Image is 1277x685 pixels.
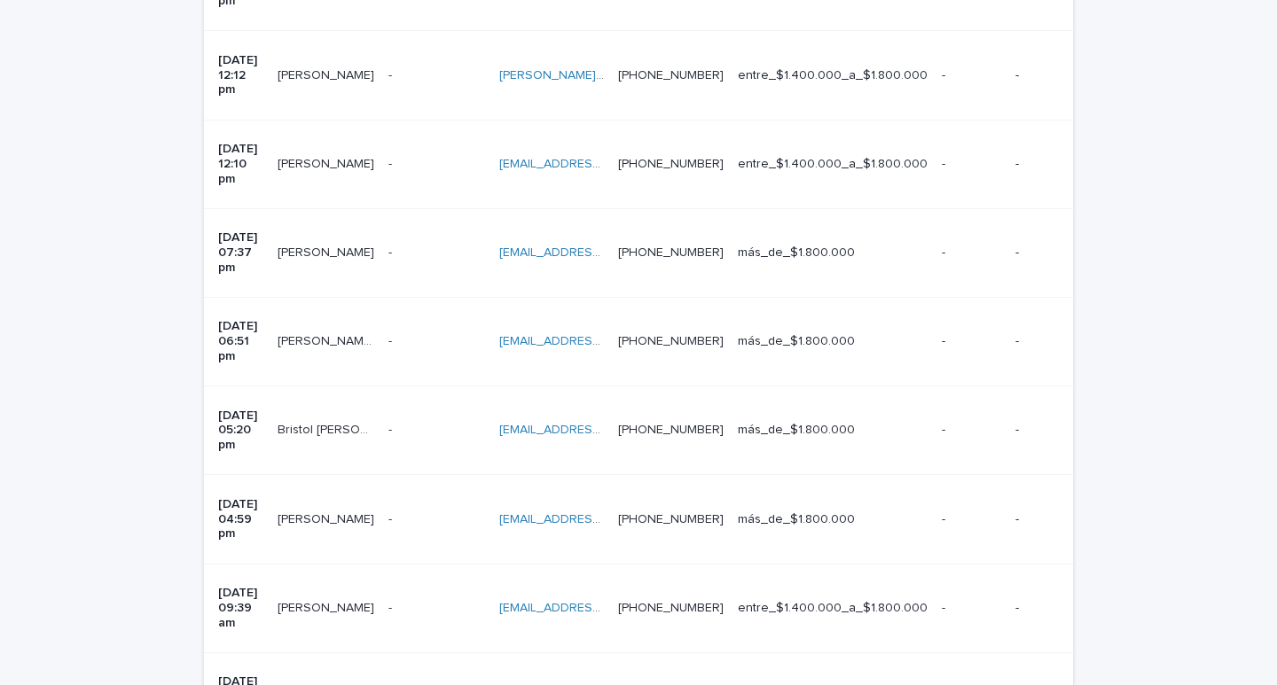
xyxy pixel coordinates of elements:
[388,509,396,527] p: -
[1015,601,1077,616] p: -
[738,423,928,438] p: más_de_$1.800.000
[218,230,263,275] p: [DATE] 07:37 pm
[218,497,263,541] p: [DATE] 04:59 pm
[499,158,700,170] a: [EMAIL_ADDRESS][DOMAIN_NAME]
[278,419,378,438] p: Bristol Patricio Urzua
[1015,68,1077,83] p: -
[618,158,724,170] a: [PHONE_NUMBER]
[1015,245,1077,261] p: -
[278,597,378,616] p: Ximena Fernández Vicente
[942,68,1000,83] p: -
[942,512,1000,527] p: -
[1015,512,1077,527] p: -
[1015,157,1077,172] p: -
[218,53,263,97] p: [DATE] 12:12 pm
[738,245,928,261] p: más_de_$1.800.000
[618,246,724,259] a: [PHONE_NUMBER]
[942,423,1000,438] p: -
[278,509,378,527] p: Juan Patricio Álvarez
[738,68,928,83] p: entre_$1.400.000_a_$1.800.000
[618,69,724,82] a: [PHONE_NUMBER]
[618,335,724,347] a: [PHONE_NUMBER]
[388,419,396,438] p: -
[278,65,378,83] p: Orieta Cecilia Mansilla Venegas
[942,157,1000,172] p: -
[499,246,700,259] a: [EMAIL_ADDRESS][DOMAIN_NAME]
[218,319,263,363] p: [DATE] 06:51 pm
[738,157,928,172] p: entre_$1.400.000_a_$1.800.000
[499,513,700,525] a: [EMAIL_ADDRESS][DOMAIN_NAME]
[618,602,724,614] a: [PHONE_NUMBER]
[942,334,1000,349] p: -
[738,334,928,349] p: más_de_$1.800.000
[388,153,396,172] p: -
[218,586,263,630] p: [DATE] 09:39 am
[278,242,378,261] p: Esteban Ignacio Panicheo Añazco
[499,424,700,436] a: [EMAIL_ADDRESS][DOMAIN_NAME]
[942,245,1000,261] p: -
[218,409,263,453] p: [DATE] 05:20 pm
[738,601,928,616] p: entre_$1.400.000_a_$1.800.000
[388,597,396,616] p: -
[499,335,700,347] a: [EMAIL_ADDRESS][DOMAIN_NAME]
[942,601,1000,616] p: -
[388,242,396,261] p: -
[218,142,263,186] p: [DATE] 12:10 pm
[499,602,796,614] a: [EMAIL_ADDRESS][PERSON_NAME][DOMAIN_NAME]
[388,331,396,349] p: -
[618,513,724,525] a: [PHONE_NUMBER]
[278,153,378,172] p: Ema Carolina Herrera
[738,512,928,527] p: más_de_$1.800.000
[499,69,893,82] a: [PERSON_NAME][EMAIL_ADDRESS][PERSON_NAME][DOMAIN_NAME]
[1015,334,1077,349] p: -
[388,65,396,83] p: -
[618,424,724,436] a: [PHONE_NUMBER]
[1015,423,1077,438] p: -
[278,331,378,349] p: Juan Pablo Court Ramirez-Olavarria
